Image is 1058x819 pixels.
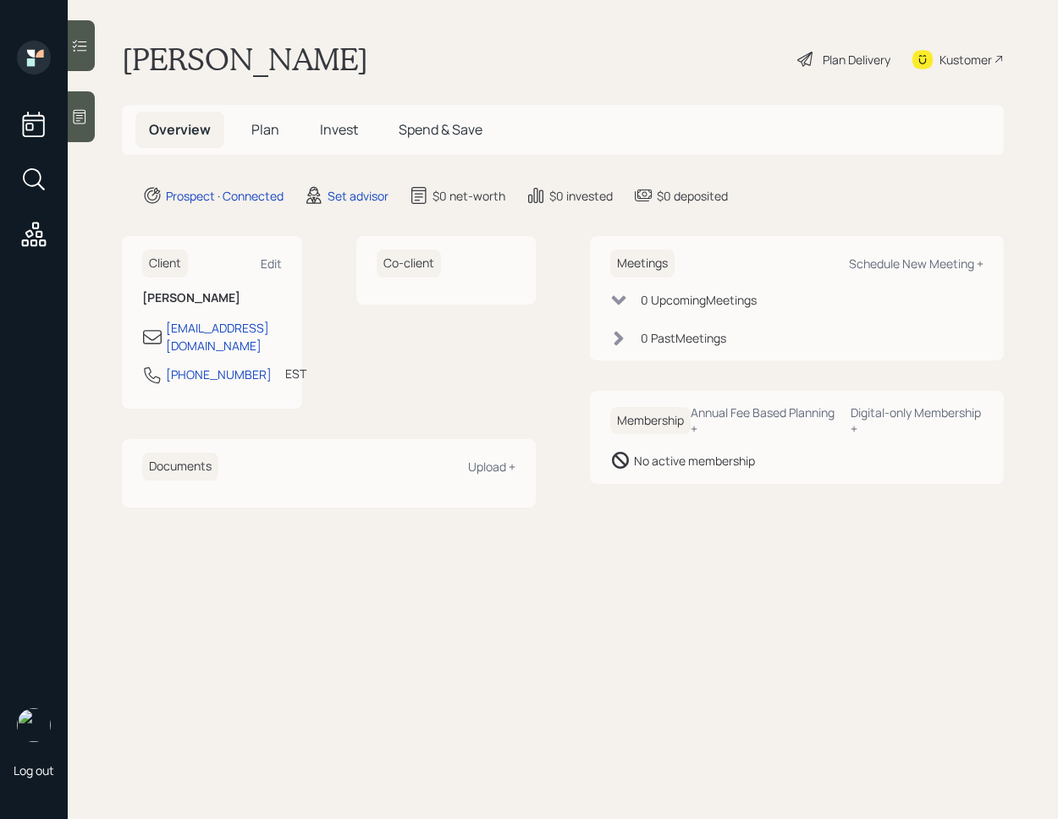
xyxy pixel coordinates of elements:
h6: Membership [610,407,691,435]
h6: Meetings [610,250,675,278]
div: Prospect · Connected [166,187,284,205]
div: Log out [14,762,54,778]
div: [PHONE_NUMBER] [166,366,272,383]
div: Edit [261,256,282,272]
div: Kustomer [940,51,992,69]
div: 0 Past Meeting s [641,329,726,347]
span: Spend & Save [399,120,482,139]
div: $0 net-worth [433,187,505,205]
span: Plan [251,120,279,139]
img: retirable_logo.png [17,708,51,742]
div: No active membership [634,452,755,470]
h6: Co-client [377,250,441,278]
span: Invest [320,120,358,139]
div: Plan Delivery [823,51,890,69]
div: EST [285,365,306,382]
div: $0 invested [549,187,613,205]
span: Overview [149,120,211,139]
div: Digital-only Membership + [851,404,984,437]
div: Set advisor [328,187,388,205]
div: Annual Fee Based Planning + [691,404,837,437]
div: 0 Upcoming Meeting s [641,291,757,309]
div: Schedule New Meeting + [849,256,984,272]
div: $0 deposited [657,187,728,205]
h6: Documents [142,453,218,481]
div: Upload + [468,459,515,475]
h6: [PERSON_NAME] [142,291,282,305]
h6: Client [142,250,188,278]
h1: [PERSON_NAME] [122,41,368,78]
div: [EMAIL_ADDRESS][DOMAIN_NAME] [166,319,282,355]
